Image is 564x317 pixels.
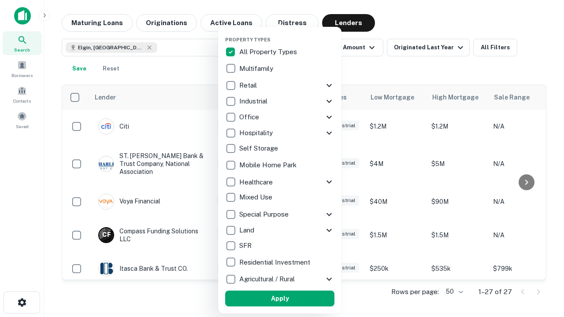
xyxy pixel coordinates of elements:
[225,206,334,222] div: Special Purpose
[239,225,256,236] p: Land
[239,128,275,138] p: Hospitality
[225,271,334,287] div: Agricultural / Rural
[239,96,269,107] p: Industrial
[239,47,299,57] p: All Property Types
[225,37,271,42] span: Property Types
[225,174,334,190] div: Healthcare
[239,274,297,284] p: Agricultural / Rural
[239,160,298,170] p: Mobile Home Park
[239,177,275,188] p: Healthcare
[239,63,275,74] p: Multifamily
[239,209,290,220] p: Special Purpose
[239,80,259,91] p: Retail
[225,222,334,238] div: Land
[225,109,334,125] div: Office
[239,112,261,122] p: Office
[239,143,280,154] p: Self Storage
[225,93,334,109] div: Industrial
[239,257,312,268] p: Residential Investment
[239,240,253,251] p: SFR
[520,247,564,289] iframe: Chat Widget
[225,291,334,306] button: Apply
[239,192,274,203] p: Mixed Use
[225,125,334,141] div: Hospitality
[225,77,334,93] div: Retail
